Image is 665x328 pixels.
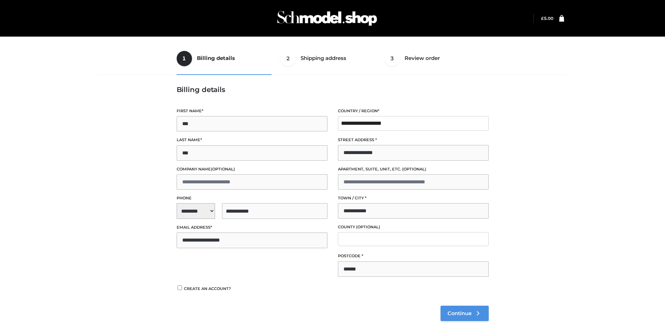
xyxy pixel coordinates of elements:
label: Country / Region [338,108,489,114]
span: (optional) [211,167,235,171]
label: Phone [177,195,327,201]
span: (optional) [402,167,426,171]
label: Last name [177,137,327,143]
h3: Billing details [177,85,489,94]
label: Town / City [338,195,489,201]
span: (optional) [356,224,380,229]
a: Continue [441,306,489,321]
a: £5.00 [541,16,553,21]
label: Postcode [338,253,489,259]
span: £ [541,16,544,21]
bdi: 5.00 [541,16,553,21]
img: Schmodel Admin 964 [275,5,379,32]
span: Create an account? [184,286,231,291]
label: Email address [177,224,327,231]
label: County [338,224,489,230]
label: First name [177,108,327,114]
label: Apartment, suite, unit, etc. [338,166,489,173]
span: Continue [448,310,472,316]
label: Company name [177,166,327,173]
input: Create an account? [177,285,183,290]
label: Street address [338,137,489,143]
